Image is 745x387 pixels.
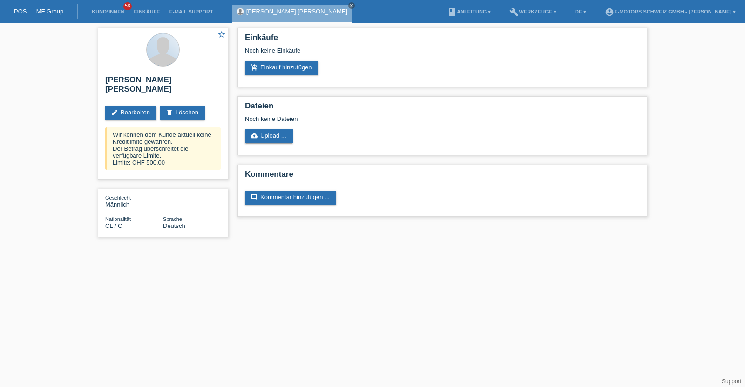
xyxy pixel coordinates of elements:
[105,216,131,222] span: Nationalität
[163,216,182,222] span: Sprache
[166,109,173,116] i: delete
[509,7,519,17] i: build
[245,33,640,47] h2: Einkäufe
[105,106,156,120] a: editBearbeiten
[251,64,258,71] i: add_shopping_cart
[349,3,354,8] i: close
[505,9,561,14] a: buildWerkzeuge ▾
[105,127,221,170] div: Wir können dem Kunde aktuell keine Kreditlimite gewähren. Der Betrag überschreitet die verfügbare...
[105,222,122,229] span: Chile / C / 10.04.1985
[123,2,132,10] span: 58
[217,30,226,39] i: star_border
[447,7,457,17] i: book
[105,195,131,200] span: Geschlecht
[245,129,293,143] a: cloud_uploadUpload ...
[105,75,221,99] h2: [PERSON_NAME] [PERSON_NAME]
[217,30,226,40] a: star_border
[251,132,258,140] i: cloud_upload
[722,378,741,385] a: Support
[570,9,591,14] a: DE ▾
[129,9,164,14] a: Einkäufe
[245,115,529,122] div: Noch keine Dateien
[245,47,640,61] div: Noch keine Einkäufe
[160,106,205,120] a: deleteLöschen
[245,61,318,75] a: add_shopping_cartEinkauf hinzufügen
[245,170,640,184] h2: Kommentare
[245,101,640,115] h2: Dateien
[165,9,218,14] a: E-Mail Support
[348,2,355,9] a: close
[105,194,163,208] div: Männlich
[605,7,614,17] i: account_circle
[111,109,118,116] i: edit
[443,9,495,14] a: bookAnleitung ▾
[600,9,740,14] a: account_circleE-Motors Schweiz GmbH - [PERSON_NAME] ▾
[14,8,63,15] a: POS — MF Group
[251,193,258,201] i: comment
[87,9,129,14] a: Kund*innen
[245,191,336,205] a: commentKommentar hinzufügen ...
[163,222,185,229] span: Deutsch
[246,8,347,15] a: [PERSON_NAME] [PERSON_NAME]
